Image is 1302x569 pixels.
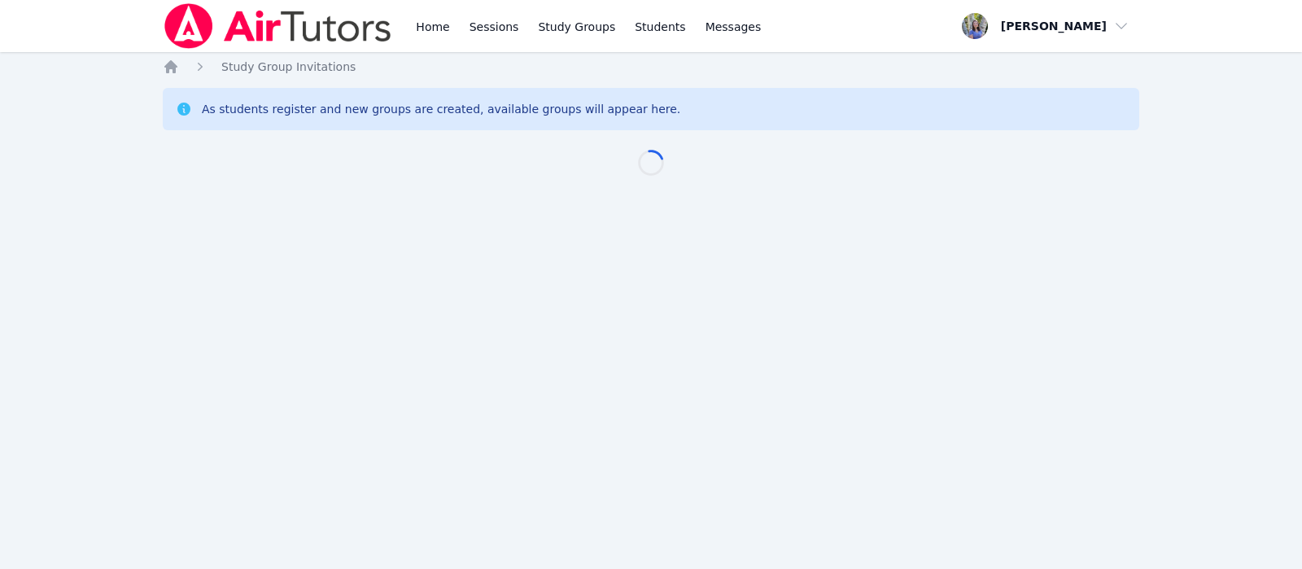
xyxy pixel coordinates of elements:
img: Air Tutors [163,3,393,49]
span: Messages [706,19,762,35]
div: As students register and new groups are created, available groups will appear here. [202,101,680,117]
nav: Breadcrumb [163,59,1139,75]
span: Study Group Invitations [221,60,356,73]
a: Study Group Invitations [221,59,356,75]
